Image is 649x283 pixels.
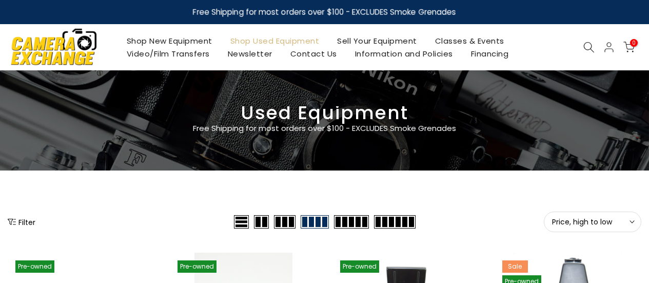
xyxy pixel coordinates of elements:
[117,47,219,60] a: Video/Film Transfers
[117,34,221,47] a: Shop New Equipment
[346,47,462,60] a: Information and Policies
[462,47,518,60] a: Financing
[630,39,638,47] span: 0
[8,106,641,120] h3: Used Equipment
[221,34,328,47] a: Shop Used Equipment
[328,34,426,47] a: Sell Your Equipment
[623,42,635,53] a: 0
[132,122,517,135] p: Free Shipping for most orders over $100 - EXCLUDES Smoke Grenades
[552,217,633,227] span: Price, high to low
[8,217,35,227] button: Show filters
[426,34,513,47] a: Classes & Events
[193,7,456,17] strong: Free Shipping for most orders over $100 - EXCLUDES Smoke Grenades
[219,47,281,60] a: Newsletter
[281,47,346,60] a: Contact Us
[544,212,641,232] button: Price, high to low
